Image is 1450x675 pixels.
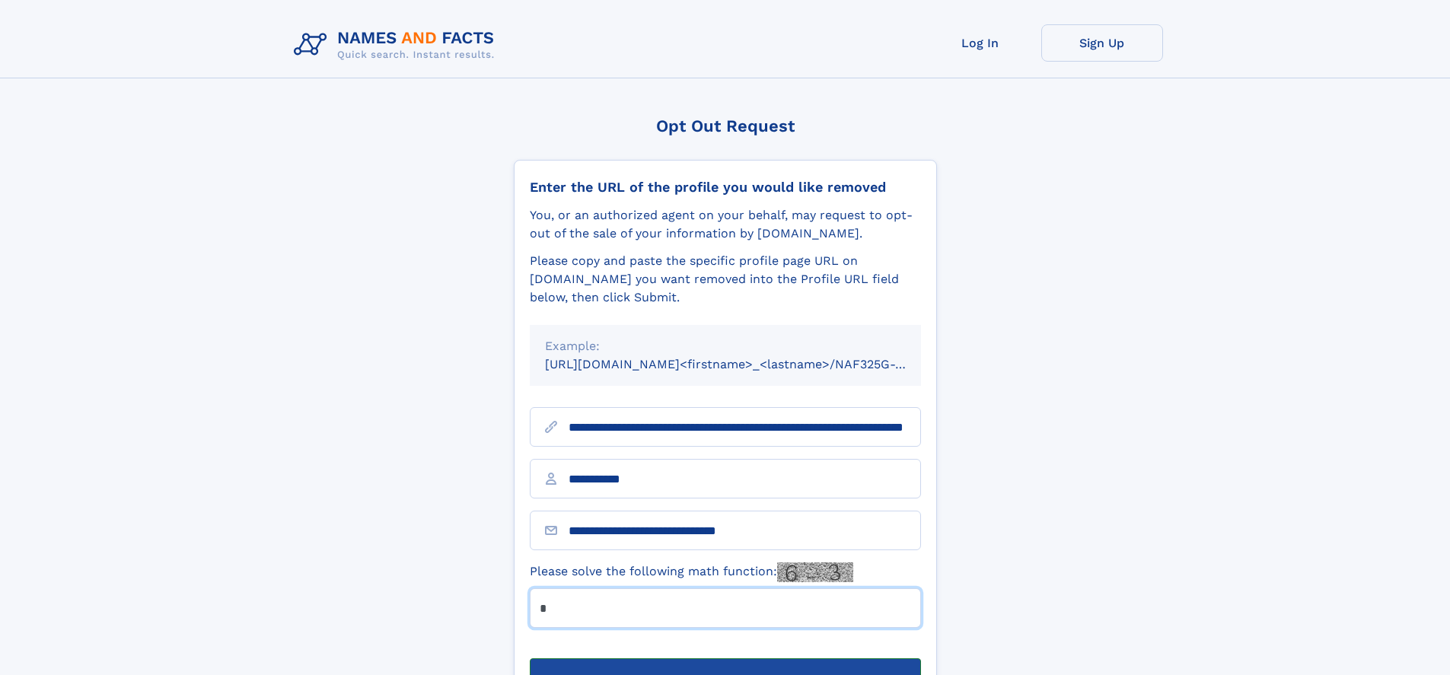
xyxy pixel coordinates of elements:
[530,206,921,243] div: You, or an authorized agent on your behalf, may request to opt-out of the sale of your informatio...
[530,562,853,582] label: Please solve the following math function:
[545,357,950,371] small: [URL][DOMAIN_NAME]<firstname>_<lastname>/NAF325G-xxxxxxxx
[530,252,921,307] div: Please copy and paste the specific profile page URL on [DOMAIN_NAME] you want removed into the Pr...
[288,24,507,65] img: Logo Names and Facts
[530,179,921,196] div: Enter the URL of the profile you would like removed
[919,24,1041,62] a: Log In
[545,337,906,355] div: Example:
[514,116,937,135] div: Opt Out Request
[1041,24,1163,62] a: Sign Up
